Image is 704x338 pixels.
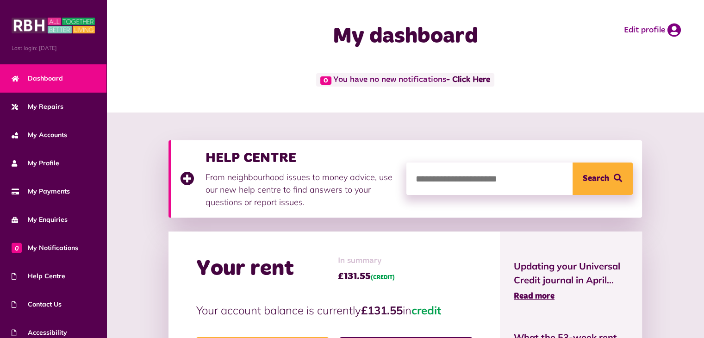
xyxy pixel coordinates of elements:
[12,102,63,112] span: My Repairs
[320,76,331,85] span: 0
[196,256,294,282] h2: Your rent
[361,303,403,317] strong: £131.55
[12,16,95,35] img: MyRBH
[265,23,546,50] h1: My dashboard
[411,303,441,317] span: credit
[12,130,67,140] span: My Accounts
[206,150,397,166] h3: HELP CENTRE
[206,171,397,208] p: From neighbourhood issues to money advice, use our new help centre to find answers to your questi...
[12,187,70,196] span: My Payments
[12,271,65,281] span: Help Centre
[316,73,494,87] span: You have no new notifications
[583,163,609,195] span: Search
[196,302,472,319] p: Your account balance is currently in
[12,243,22,253] span: 0
[12,215,68,225] span: My Enquiries
[514,259,628,303] a: Updating your Universal Credit journal in April... Read more
[12,300,62,309] span: Contact Us
[12,243,78,253] span: My Notifications
[624,23,681,37] a: Edit profile
[514,259,628,287] span: Updating your Universal Credit journal in April...
[12,158,59,168] span: My Profile
[371,275,395,281] span: (CREDIT)
[446,76,490,84] a: - Click Here
[12,74,63,83] span: Dashboard
[338,269,395,283] span: £131.55
[12,44,95,52] span: Last login: [DATE]
[573,163,633,195] button: Search
[338,255,395,267] span: In summary
[514,292,554,300] span: Read more
[12,328,67,338] span: Accessibility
